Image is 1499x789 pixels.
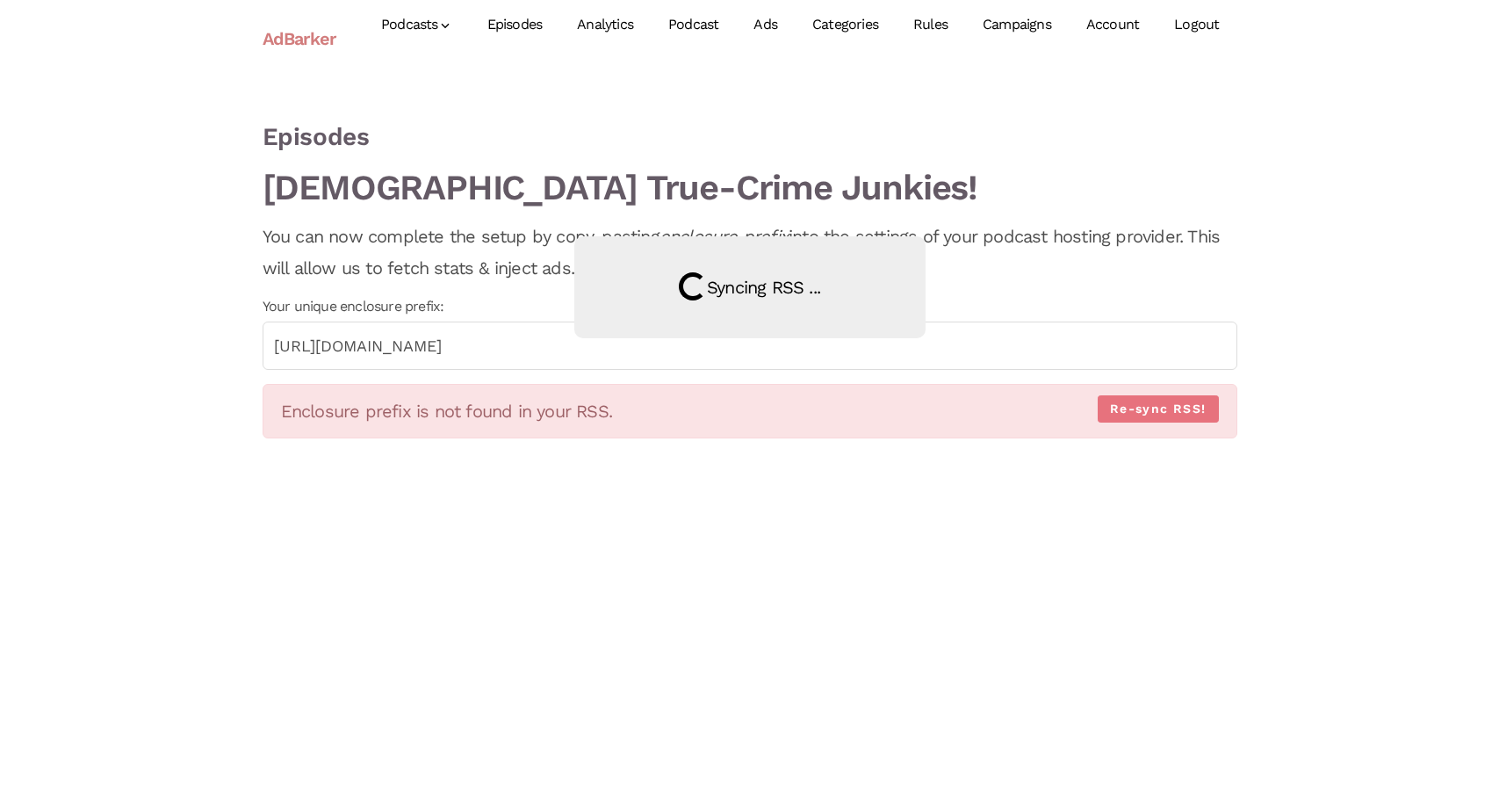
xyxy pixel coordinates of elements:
div: Syncing RSS ... [574,236,926,338]
a: AdBarker [263,18,336,59]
